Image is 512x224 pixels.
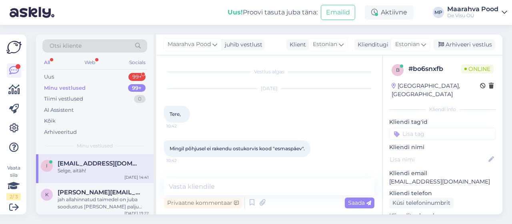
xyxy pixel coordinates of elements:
[83,57,97,68] div: Web
[170,145,305,151] span: Mingil põhjusel ei rakendu ostukorvis kood "esmaspäev".
[164,68,374,75] div: Vestlus algas
[228,8,318,17] div: Proovi tasuta juba täna:
[128,57,147,68] div: Socials
[6,41,22,54] img: Askly Logo
[389,118,496,126] p: Kliendi tag'id
[389,143,496,151] p: Kliendi nimi
[433,7,444,18] div: MP
[434,39,495,50] div: Arhiveeri vestlus
[44,106,74,114] div: AI Assistent
[390,155,487,164] input: Lisa nimi
[389,106,496,113] div: Kliendi info
[168,40,211,49] span: Maarahva Pood
[6,193,21,200] div: 2 / 3
[164,198,242,208] div: Privaatne kommentaar
[447,6,507,19] a: Maarahva PoodDe Visu OÜ
[124,174,149,180] div: [DATE] 14:41
[166,157,196,163] span: 10:42
[389,178,496,186] p: [EMAIL_ADDRESS][DOMAIN_NAME]
[389,198,454,208] div: Küsi telefoninumbrit
[313,40,337,49] span: Estonian
[164,85,374,92] div: [DATE]
[389,212,496,220] p: Klienditeekond
[128,73,146,81] div: 99+
[44,95,83,103] div: Tiimi vestlused
[389,189,496,198] p: Kliendi telefon
[166,123,196,129] span: 10:42
[44,117,56,125] div: Kõik
[50,42,82,50] span: Otsi kliente
[46,163,48,169] span: i
[461,65,494,73] span: Online
[447,6,498,12] div: Maarahva Pood
[447,12,498,19] div: De Visu OÜ
[348,199,371,206] span: Saada
[44,84,86,92] div: Minu vestlused
[321,5,355,20] button: Emailid
[365,5,414,20] div: Aktiivne
[408,64,461,74] div: # bo6snxfb
[45,192,49,198] span: k
[128,84,146,92] div: 99+
[58,167,149,174] div: Selge, aitäh!
[134,95,146,103] div: 0
[395,40,420,49] span: Estonian
[354,40,388,49] div: Klienditugi
[389,128,496,140] input: Lisa tag
[44,73,54,81] div: Uus
[170,111,181,117] span: Tere,
[228,8,243,16] b: Uus!
[124,210,149,216] div: [DATE] 13:22
[44,128,77,136] div: Arhiveeritud
[396,67,400,73] span: b
[286,40,306,49] div: Klient
[392,82,480,99] div: [GEOGRAPHIC_DATA], [GEOGRAPHIC_DATA]
[42,57,52,68] div: All
[389,169,496,178] p: Kliendi email
[6,164,21,200] div: Vaata siia
[77,142,113,149] span: Minu vestlused
[58,196,149,210] div: jah allahinnatud taimedel on juba soodustus [PERSON_NAME] palju suurem, neile see ei ei tohiks ra...
[58,189,141,196] span: katre.tamm5681@gmail.com
[58,160,141,167] span: itamannu@hotmail.com
[222,40,262,49] div: juhib vestlust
